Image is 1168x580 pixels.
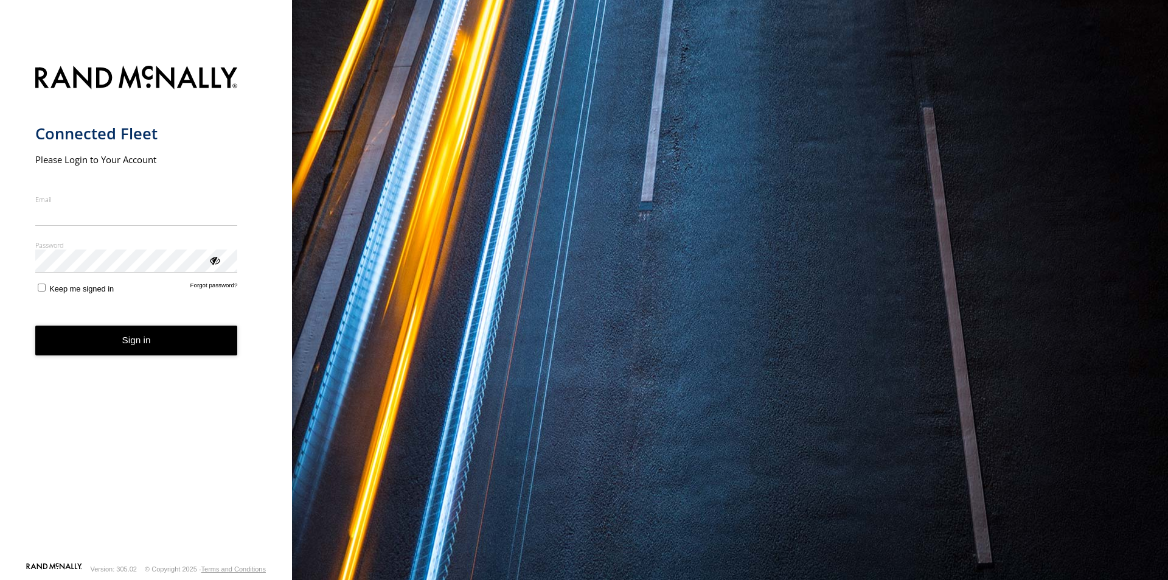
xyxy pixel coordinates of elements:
[91,565,137,573] div: Version: 305.02
[38,284,46,292] input: Keep me signed in
[35,195,238,204] label: Email
[35,63,238,94] img: Rand McNally
[49,284,114,293] span: Keep me signed in
[35,153,238,166] h2: Please Login to Your Account
[190,282,238,293] a: Forgot password?
[35,124,238,144] h1: Connected Fleet
[201,565,266,573] a: Terms and Conditions
[145,565,266,573] div: © Copyright 2025 -
[26,563,82,575] a: Visit our Website
[35,326,238,355] button: Sign in
[35,240,238,250] label: Password
[35,58,257,562] form: main
[208,254,220,266] div: ViewPassword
